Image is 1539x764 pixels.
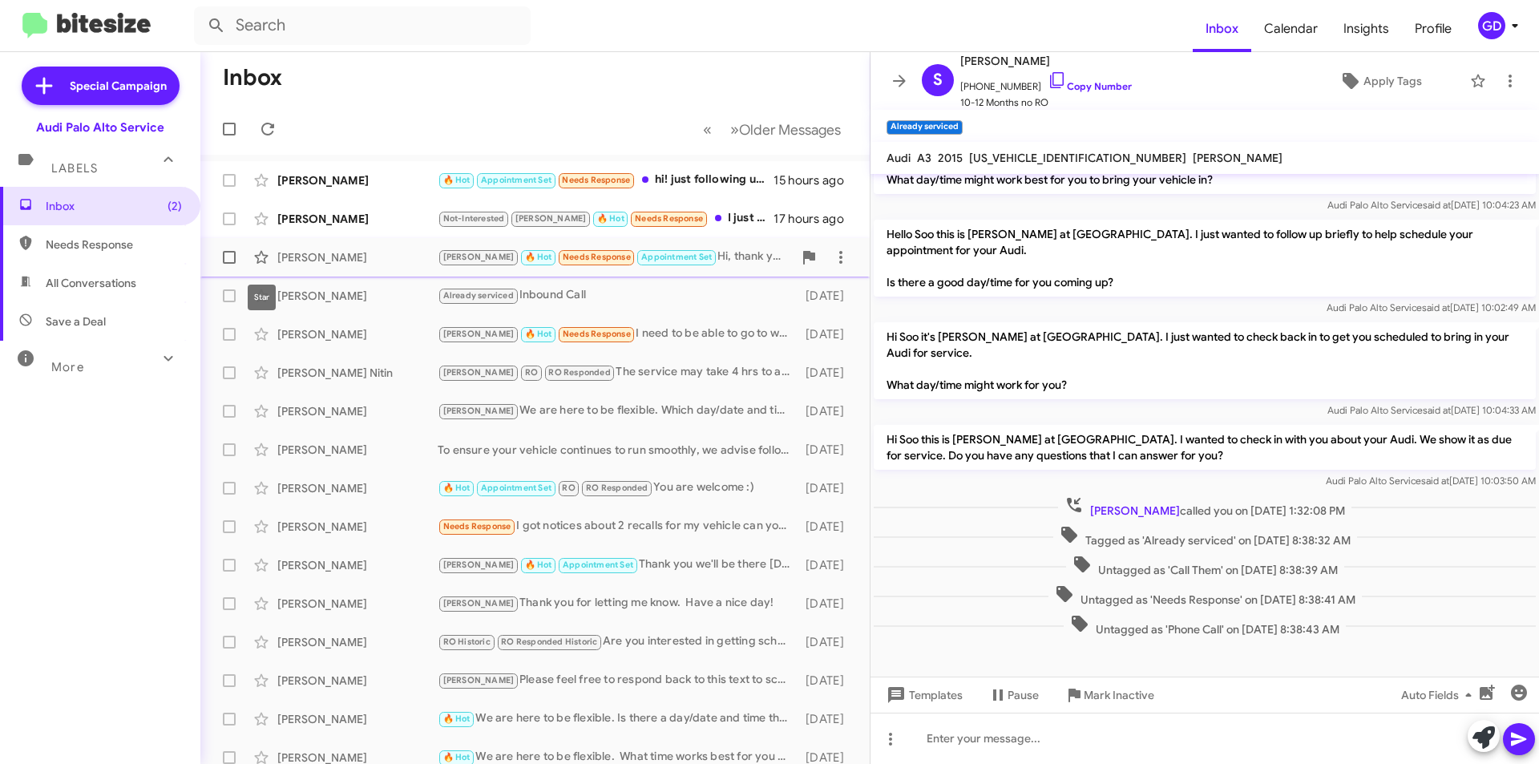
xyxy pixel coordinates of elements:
div: Audi Palo Alto Service [36,119,164,135]
span: [PERSON_NAME] [443,560,515,570]
span: Needs Response [443,521,511,532]
h1: Inbox [223,65,282,91]
div: Are you interested in getting scheduled for a service? [438,633,798,651]
div: [PERSON_NAME] [277,557,438,573]
a: Copy Number [1048,80,1132,92]
span: 🔥 Hot [597,213,624,224]
span: Auto Fields [1401,681,1478,709]
button: Next [721,113,850,146]
div: I just called & scheduled an appointment. One service left [438,209,774,228]
span: Untagged as 'Phone Call' on [DATE] 8:38:43 AM [1064,614,1346,637]
span: Labels [51,161,98,176]
span: Mark Inactive [1084,681,1154,709]
span: [PERSON_NAME] [515,213,587,224]
span: [PERSON_NAME] [443,406,515,416]
span: Older Messages [739,121,841,139]
span: [PERSON_NAME] [443,367,515,378]
div: Thank you for letting me know. Have a nice day! [438,594,798,612]
div: [DATE] [798,596,857,612]
div: GD [1478,12,1505,39]
div: [PERSON_NAME] [277,480,438,496]
span: RO Responded [586,483,648,493]
span: [PERSON_NAME] [443,675,515,685]
span: « [703,119,712,139]
span: said at [1422,301,1450,313]
span: [PERSON_NAME] [1193,151,1282,165]
div: [PERSON_NAME] [277,442,438,458]
span: said at [1423,199,1451,211]
span: Needs Response [562,175,630,185]
div: I got notices about 2 recalls for my vehicle can you schedule those repairs? Do you have that inf... [438,517,798,536]
div: [DATE] [798,442,857,458]
span: [PERSON_NAME] [443,598,515,608]
div: The service may take 4 hrs to a full day, depending on the flow of the service drive that day. I ... [438,363,798,382]
div: [PERSON_NAME] [277,211,438,227]
small: Already serviced [887,120,963,135]
div: [DATE] [798,634,857,650]
a: Profile [1402,6,1464,52]
span: 2015 [938,151,963,165]
span: [PERSON_NAME] [443,329,515,339]
div: [DATE] [798,288,857,304]
span: RO [562,483,575,493]
span: Needs Response [46,236,182,253]
div: 15 hours ago [774,172,857,188]
span: All Conversations [46,275,136,291]
div: hi! just following up about moving my appointment [438,171,774,189]
span: RO Historic [443,637,491,647]
span: Audi [887,151,911,165]
span: 🔥 Hot [525,252,552,262]
span: [PERSON_NAME] [960,51,1132,71]
span: (2) [168,198,182,214]
span: 🔥 Hot [443,483,471,493]
div: [DATE] [798,519,857,535]
a: Insights [1331,6,1402,52]
span: Needs Response [635,213,703,224]
span: A3 [917,151,931,165]
div: [DATE] [798,365,857,381]
div: To ensure your vehicle continues to run smoothly, we advise following this schedule for regular c... [438,442,798,458]
p: Hi Soo this is [PERSON_NAME] at [GEOGRAPHIC_DATA]. I wanted to check in with you about your Audi.... [874,425,1536,470]
span: said at [1423,404,1451,416]
span: [US_VEHICLE_IDENTIFICATION_NUMBER] [969,151,1186,165]
span: Calendar [1251,6,1331,52]
span: [PHONE_NUMBER] [960,71,1132,95]
span: More [51,360,84,374]
span: Untagged as 'Needs Response' on [DATE] 8:38:41 AM [1048,584,1362,608]
a: Special Campaign [22,67,180,105]
div: [PERSON_NAME] [277,519,438,535]
span: Templates [883,681,963,709]
span: Audi Palo Alto Service [DATE] 10:04:23 AM [1327,199,1536,211]
span: 10-12 Months no RO [960,95,1132,111]
span: [PERSON_NAME] [443,252,515,262]
div: [PERSON_NAME] Nitin [277,365,438,381]
span: » [730,119,739,139]
span: Untagged as 'Call Them' on [DATE] 8:38:39 AM [1066,555,1344,578]
span: [PERSON_NAME] [1090,503,1180,518]
button: Templates [870,681,976,709]
div: We are here to be flexible. Is there a day/date and time that will work best for you? [438,709,798,728]
span: RO Responded Historic [501,637,597,647]
div: We are here to be flexible. Which day/date and time works best for you? [438,402,798,420]
div: [PERSON_NAME] [277,249,438,265]
div: [PERSON_NAME] [277,172,438,188]
span: Apply Tags [1363,67,1422,95]
div: Hi, thank you for reaching out. With [DATE], [DATE] or [DATE] be possible? [438,248,793,266]
button: Mark Inactive [1052,681,1167,709]
span: Inbox [1193,6,1251,52]
span: 🔥 Hot [443,752,471,762]
span: said at [1421,475,1449,487]
span: Save a Deal [46,313,106,329]
span: S [933,67,943,93]
div: [PERSON_NAME] [277,326,438,342]
span: Inbox [46,198,182,214]
div: [PERSON_NAME] [277,288,438,304]
span: Needs Response [563,252,631,262]
div: [DATE] [798,711,857,727]
div: Inbound Call [438,286,798,305]
span: 🔥 Hot [443,175,471,185]
span: 🔥 Hot [525,329,552,339]
div: Please feel free to respond back to this text to schedule or call us at [PHONE_NUMBER] when you a... [438,671,798,689]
